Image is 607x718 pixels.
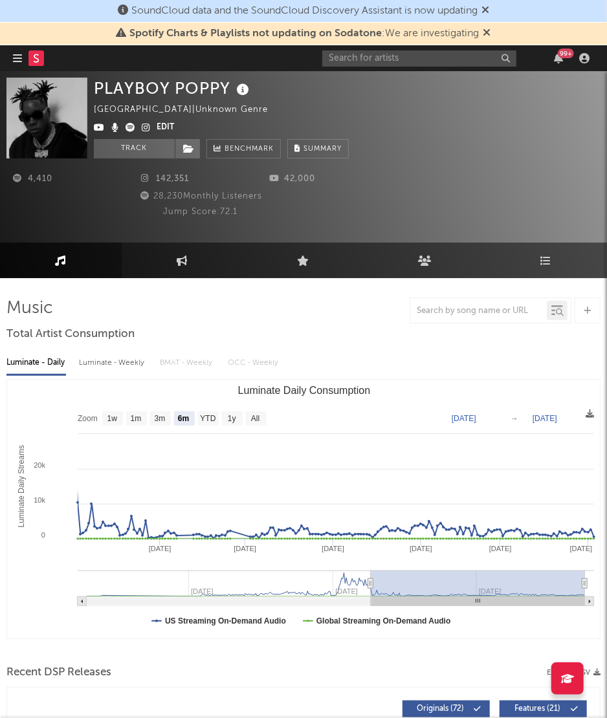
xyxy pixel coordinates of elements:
text: YTD [200,415,215,424]
text: [DATE] [322,545,344,552]
input: Search for artists [322,50,516,67]
text: 3m [155,415,166,424]
button: Track [94,139,175,158]
text: 1m [131,415,142,424]
button: 99+ [554,53,563,63]
span: Summary [303,146,342,153]
text: Global Streaming On-Demand Audio [316,616,451,626]
div: Luminate - Daily [6,352,66,374]
span: : We are investigating [130,28,480,39]
button: Features(21) [500,701,587,717]
text: US Streaming On-Demand Audio [165,616,286,626]
span: Recent DSP Releases [6,665,111,680]
text: [DATE] [234,545,256,552]
text: Luminate Daily Streams [17,445,26,527]
text: [DATE] [570,545,593,552]
span: Features ( 21 ) [508,705,568,713]
span: Total Artist Consumption [6,327,135,342]
text: → [511,414,518,423]
input: Search by song name or URL [410,306,547,316]
span: Benchmark [225,142,274,157]
svg: Luminate Daily Consumption [7,380,601,638]
span: 142,351 [141,175,189,183]
span: Jump Score: 72.1 [164,208,238,216]
span: Dismiss [481,6,489,16]
span: 42,000 [269,175,315,183]
text: 0 [41,531,45,539]
a: Benchmark [206,139,281,158]
button: Edit [157,120,174,136]
text: 1y [228,415,236,424]
span: 28,230 Monthly Listeners [139,192,263,201]
button: Originals(72) [403,701,490,717]
text: Luminate Daily Consumption [238,385,371,396]
div: 99 + [558,49,574,58]
text: [DATE] [489,545,512,552]
text: 10k [34,496,45,504]
text: [DATE] [149,545,171,552]
text: [DATE] [533,414,557,423]
div: Luminate - Weekly [79,352,147,374]
button: Export CSV [547,669,601,677]
text: All [251,415,259,424]
div: [GEOGRAPHIC_DATA] | Unknown Genre [94,102,283,118]
text: 6m [178,415,189,424]
text: Zoom [78,415,98,424]
span: Spotify Charts & Playlists not updating on Sodatone [130,28,382,39]
span: 4,410 [13,175,52,183]
span: SoundCloud data and the SoundCloud Discovery Assistant is now updating [131,6,478,16]
text: 1w [107,415,118,424]
span: Originals ( 72 ) [411,705,470,713]
span: Dismiss [483,28,491,39]
text: [DATE] [452,414,476,423]
button: Summary [287,139,349,158]
text: 20k [34,461,45,469]
text: [DATE] [410,545,432,552]
div: PLAYBOY POPPY [94,78,252,99]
